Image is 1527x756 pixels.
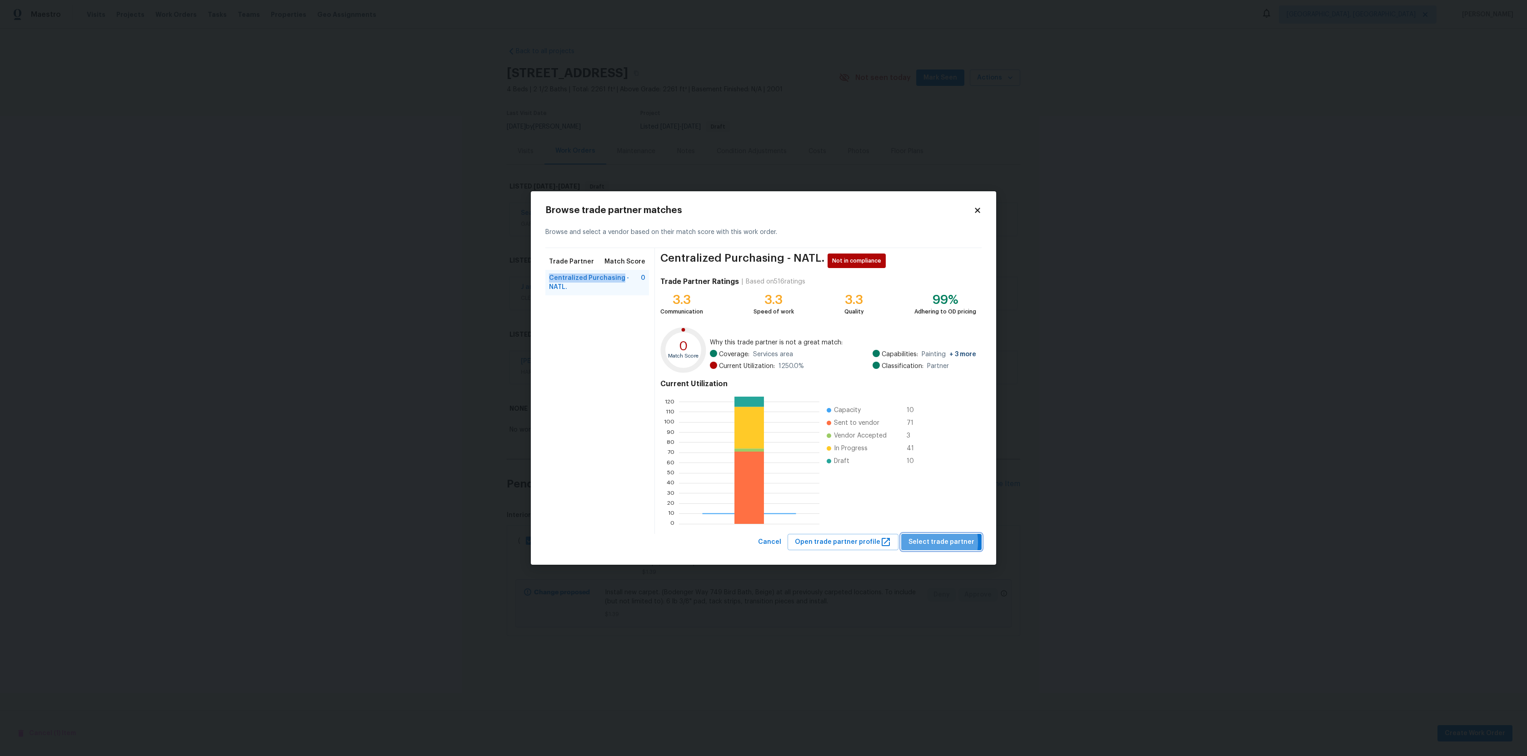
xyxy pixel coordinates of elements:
[882,362,923,371] span: Classification:
[882,350,918,359] span: Capabilities:
[665,399,674,404] text: 120
[604,257,645,266] span: Match Score
[664,419,674,424] text: 100
[549,257,594,266] span: Trade Partner
[668,511,674,516] text: 10
[901,534,982,551] button: Select trade partner
[660,254,825,268] span: Centralized Purchasing - NATL.
[908,537,974,548] span: Select trade partner
[668,353,699,358] text: Match Score
[667,490,674,496] text: 30
[719,362,775,371] span: Current Utilization:
[746,277,805,286] div: Based on 516 ratings
[679,339,688,352] text: 0
[753,350,793,359] span: Services area
[949,351,976,358] span: + 3 more
[907,457,921,466] span: 10
[907,418,921,428] span: 71
[549,274,641,292] span: Centralized Purchasing - NATL.
[914,295,976,304] div: 99%
[922,350,976,359] span: Painting
[667,480,674,486] text: 40
[788,534,898,551] button: Open trade partner profile
[907,406,921,415] span: 10
[907,444,921,453] span: 41
[844,295,864,304] div: 3.3
[914,307,976,316] div: Adhering to OD pricing
[778,362,804,371] span: 1250.0 %
[832,256,885,265] span: Not in compliance
[667,429,674,435] text: 90
[545,206,973,215] h2: Browse trade partner matches
[795,537,891,548] span: Open trade partner profile
[641,274,645,292] span: 0
[834,406,861,415] span: Capacity
[927,362,949,371] span: Partner
[670,521,674,526] text: 0
[666,409,674,414] text: 110
[710,338,976,347] span: Why this trade partner is not a great match:
[667,501,674,506] text: 20
[758,537,781,548] span: Cancel
[660,295,703,304] div: 3.3
[667,470,674,475] text: 50
[660,277,739,286] h4: Trade Partner Ratings
[739,277,746,286] div: |
[834,418,879,428] span: Sent to vendor
[667,439,674,445] text: 80
[754,534,785,551] button: Cancel
[844,307,864,316] div: Quality
[660,307,703,316] div: Communication
[754,307,794,316] div: Speed of work
[907,431,921,440] span: 3
[545,217,982,248] div: Browse and select a vendor based on their match score with this work order.
[667,460,674,465] text: 60
[660,379,976,388] h4: Current Utilization
[719,350,749,359] span: Coverage:
[834,457,849,466] span: Draft
[668,450,674,455] text: 70
[834,444,868,453] span: In Progress
[754,295,794,304] div: 3.3
[834,431,887,440] span: Vendor Accepted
